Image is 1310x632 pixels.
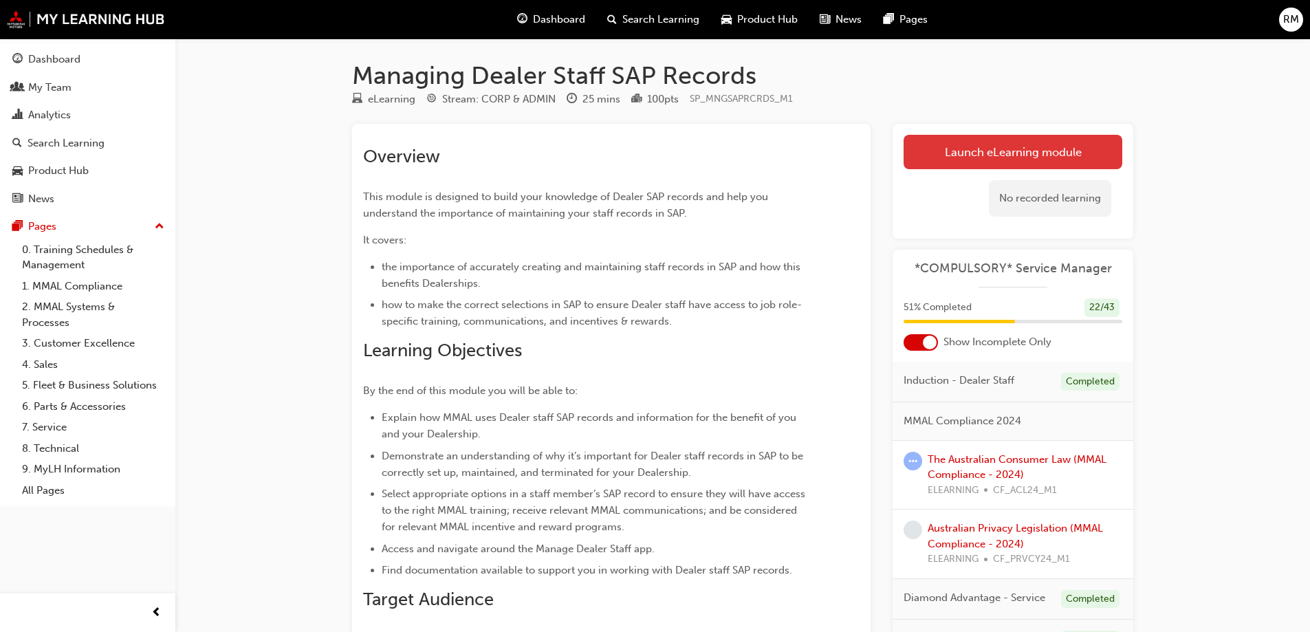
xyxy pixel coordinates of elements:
[151,604,162,622] span: prev-icon
[631,91,679,108] div: Points
[873,6,939,34] a: pages-iconPages
[17,459,170,480] a: 9. MyLH Information
[17,354,170,375] a: 4. Sales
[442,91,556,107] div: Stream: CORP & ADMIN
[596,6,710,34] a: search-iconSearch Learning
[155,218,164,236] span: up-icon
[363,384,578,397] span: By the end of this module you will be able to:
[6,44,170,214] button: DashboardMy TeamAnalyticsSearch LearningProduct HubNews
[17,375,170,396] a: 5. Fleet & Business Solutions
[28,135,105,151] div: Search Learning
[17,239,170,276] a: 0. Training Schedules & Management
[1283,12,1299,28] span: RM
[582,91,620,107] div: 25 mins
[12,221,23,233] span: pages-icon
[737,12,798,28] span: Product Hub
[363,340,522,361] span: Learning Objectives
[6,158,170,184] a: Product Hub
[6,131,170,156] a: Search Learning
[6,214,170,239] button: Pages
[382,298,802,327] span: how to make the correct selections in SAP to ensure Dealer staff have access to job role-specific...
[631,94,642,106] span: podium-icon
[368,91,415,107] div: eLearning
[647,91,679,107] div: 100 pts
[904,590,1045,606] span: Diamond Advantage - Service
[426,94,437,106] span: target-icon
[943,334,1051,350] span: Show Incomplete Only
[12,109,23,122] span: chart-icon
[363,234,406,246] span: It covers:
[928,453,1106,481] a: The Australian Consumer Law (MMAL Compliance - 2024)
[506,6,596,34] a: guage-iconDashboard
[352,91,415,108] div: Type
[710,6,809,34] a: car-iconProduct Hub
[12,138,22,150] span: search-icon
[6,75,170,100] a: My Team
[928,522,1103,550] a: Australian Privacy Legislation (MMAL Compliance - 2024)
[17,296,170,333] a: 2. MMAL Systems & Processes
[1061,373,1120,391] div: Completed
[928,483,979,499] span: ELEARNING
[17,333,170,354] a: 3. Customer Excellence
[904,373,1014,389] span: Induction - Dealer Staff
[809,6,873,34] a: news-iconNews
[382,450,806,479] span: Demonstrate an understanding of why it’s important for Dealer staff records in SAP to be correctl...
[28,163,89,179] div: Product Hub
[6,102,170,128] a: Analytics
[17,396,170,417] a: 6. Parts & Accessories
[904,452,922,470] span: learningRecordVerb_ATTEMPT-icon
[993,552,1070,567] span: CF_PRVCY24_M1
[6,186,170,212] a: News
[904,300,972,316] span: 51 % Completed
[899,12,928,28] span: Pages
[904,521,922,539] span: learningRecordVerb_NONE-icon
[12,193,23,206] span: news-icon
[363,190,771,219] span: This module is designed to build your knowledge of Dealer SAP records and help you understand the...
[533,12,585,28] span: Dashboard
[382,488,808,533] span: Select appropriate options in a staff member’s SAP record to ensure they will have access to the ...
[622,12,699,28] span: Search Learning
[12,54,23,66] span: guage-icon
[17,276,170,297] a: 1. MMAL Compliance
[28,191,54,207] div: News
[12,82,23,94] span: people-icon
[17,417,170,438] a: 7. Service
[28,80,72,96] div: My Team
[1084,298,1120,317] div: 22 / 43
[721,11,732,28] span: car-icon
[928,552,979,567] span: ELEARNING
[382,564,792,576] span: Find documentation available to support you in working with Dealer staff SAP records.
[28,107,71,123] div: Analytics
[904,261,1122,276] a: *COMPULSORY* Service Manager
[382,543,655,555] span: Access and navigate around the Manage Dealer Staff app.
[7,10,165,28] img: mmal
[17,438,170,459] a: 8. Technical
[989,180,1111,217] div: No recorded learning
[884,11,894,28] span: pages-icon
[352,94,362,106] span: learningResourceType_ELEARNING-icon
[567,94,577,106] span: clock-icon
[517,11,527,28] span: guage-icon
[363,589,494,610] span: Target Audience
[382,261,803,290] span: the importance of accurately creating and maintaining staff records in SAP and how this benefits ...
[363,146,440,167] span: Overview
[993,483,1057,499] span: CF_ACL24_M1
[1279,8,1303,32] button: RM
[607,11,617,28] span: search-icon
[836,12,862,28] span: News
[6,47,170,72] a: Dashboard
[382,411,799,440] span: Explain how MMAL uses Dealer staff SAP records and information for the benefit of you and your De...
[820,11,830,28] span: news-icon
[17,480,170,501] a: All Pages
[28,219,56,235] div: Pages
[904,135,1122,169] a: Launch eLearning module
[567,91,620,108] div: Duration
[352,61,1133,91] h1: Managing Dealer Staff SAP Records
[28,52,80,67] div: Dashboard
[690,93,793,105] span: Learning resource code
[426,91,556,108] div: Stream
[12,165,23,177] span: car-icon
